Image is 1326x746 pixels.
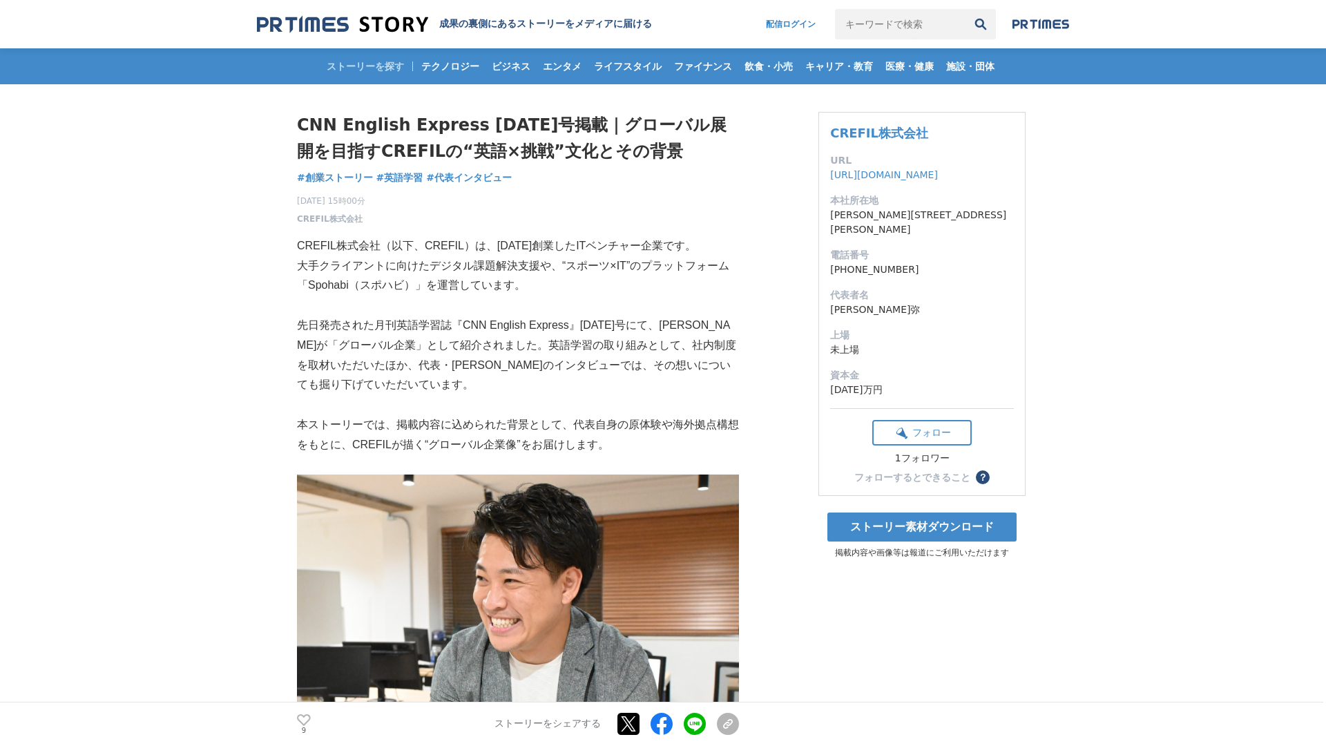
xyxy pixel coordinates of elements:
[537,48,587,84] a: エンタメ
[835,9,965,39] input: キーワードで検索
[297,727,311,734] p: 9
[588,60,667,73] span: ライフスタイル
[376,171,423,185] a: #英語学習
[800,48,878,84] a: キャリア・教育
[872,452,972,465] div: 1フォロワー
[830,262,1014,277] dd: [PHONE_NUMBER]
[588,48,667,84] a: ライフスタイル
[297,195,365,207] span: [DATE] 15時00分
[830,153,1014,168] dt: URL
[818,547,1026,559] p: 掲載内容や画像等は報道にご利用いただけます
[297,316,739,395] p: 先日発売された月刊英語学習誌『CNN English Express』[DATE]号にて、[PERSON_NAME]が「グローバル企業」として紹介されました。英語学習の取り組みとして、社内制度を...
[537,60,587,73] span: エンタメ
[800,60,878,73] span: キャリア・教育
[830,193,1014,208] dt: 本社所在地
[830,169,938,180] a: [URL][DOMAIN_NAME]
[257,15,428,34] img: 成果の裏側にあるストーリーをメディアに届ける
[830,368,1014,383] dt: 資本金
[830,208,1014,237] dd: [PERSON_NAME][STREET_ADDRESS][PERSON_NAME]
[830,303,1014,317] dd: [PERSON_NAME]弥
[830,248,1014,262] dt: 電話番号
[976,470,990,484] button: ？
[486,60,536,73] span: ビジネス
[426,171,512,185] a: #代表インタビュー
[830,343,1014,357] dd: 未上場
[739,60,798,73] span: 飲食・小売
[494,718,601,731] p: ストーリーをシェアする
[1012,19,1069,30] img: prtimes
[880,48,939,84] a: 医療・健康
[941,48,1000,84] a: 施設・団体
[257,15,652,34] a: 成果の裏側にあるストーリーをメディアに届ける 成果の裏側にあるストーリーをメディアに届ける
[830,328,1014,343] dt: 上場
[297,256,739,296] p: 大手クライアントに向けたデジタル課題解決支援や、“スポーツ×IT”のプラットフォーム「Spohabi（スポハビ）」を運営しています。
[739,48,798,84] a: 飲食・小売
[297,112,739,165] h1: CNN English Express [DATE]号掲載｜グローバル展開を目指すCREFILの“英語×挑戦”文化とその背景
[880,60,939,73] span: 医療・健康
[830,288,1014,303] dt: 代表者名
[376,171,423,184] span: #英語学習
[439,18,652,30] h2: 成果の裏側にあるストーリーをメディアに届ける
[854,472,970,482] div: フォローするとできること
[297,171,373,185] a: #創業ストーリー
[297,171,373,184] span: #創業ストーリー
[965,9,996,39] button: 検索
[830,383,1014,397] dd: [DATE]万円
[941,60,1000,73] span: 施設・団体
[297,213,363,225] a: CREFIL株式会社
[416,60,485,73] span: テクノロジー
[669,48,738,84] a: ファイナンス
[297,236,739,256] p: CREFIL株式会社（以下、CREFIL）は、[DATE]創業したITベンチャー企業です。
[978,472,988,482] span: ？
[872,420,972,446] button: フォロー
[752,9,829,39] a: 配信ログイン
[426,171,512,184] span: #代表インタビュー
[827,513,1017,542] a: ストーリー素材ダウンロード
[669,60,738,73] span: ファイナンス
[416,48,485,84] a: テクノロジー
[830,126,928,140] a: CREFIL株式会社
[486,48,536,84] a: ビジネス
[297,415,739,455] p: 本ストーリーでは、掲載内容に込められた背景として、代表自身の原体験や海外拠点構想をもとに、CREFILが描く“グローバル企業像”をお届けします。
